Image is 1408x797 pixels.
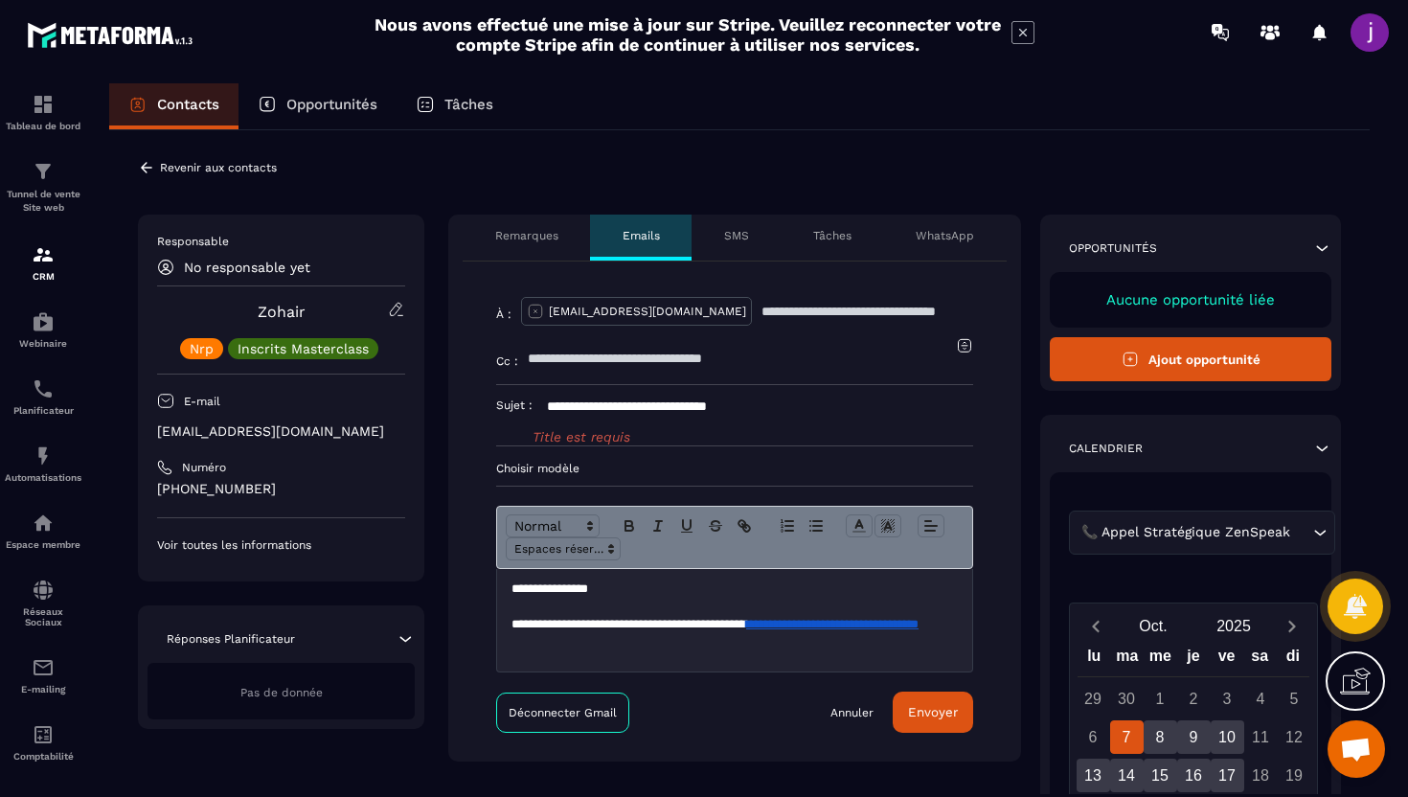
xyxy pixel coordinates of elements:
div: 10 [1211,720,1244,754]
img: email [32,656,55,679]
img: formation [32,160,55,183]
img: formation [32,93,55,116]
button: Next month [1274,613,1309,639]
div: 14 [1110,759,1144,792]
a: formationformationTableau de bord [5,79,81,146]
div: 4 [1244,682,1278,716]
div: 7 [1110,720,1144,754]
div: 11 [1244,720,1278,754]
span: Title est requis [533,429,630,444]
a: Zohair [258,303,306,321]
p: Opportunités [1069,240,1157,256]
p: No responsable yet [184,260,310,275]
a: Déconnecter Gmail [496,693,629,733]
div: ve [1210,643,1243,676]
div: 13 [1077,759,1110,792]
div: 16 [1177,759,1211,792]
div: 17 [1211,759,1244,792]
a: emailemailE-mailing [5,642,81,709]
p: WhatsApp [916,228,974,243]
p: Réponses Planificateur [167,631,295,647]
p: Tableau de bord [5,121,81,131]
a: automationsautomationsAutomatisations [5,430,81,497]
p: E-mail [184,394,220,409]
p: Numéro [182,460,226,475]
a: Annuler [830,705,874,720]
div: ma [1111,643,1145,676]
div: 2 [1177,682,1211,716]
a: Opportunités [238,83,397,129]
p: [EMAIL_ADDRESS][DOMAIN_NAME] [157,422,405,441]
div: 5 [1278,682,1311,716]
div: 1 [1144,682,1177,716]
p: Tunnel de vente Site web [5,188,81,215]
p: Webinaire [5,338,81,349]
div: 8 [1144,720,1177,754]
span: 📞 Appel Stratégique ZenSpeak [1077,522,1294,543]
p: Nrp [190,342,214,355]
div: 30 [1110,682,1144,716]
p: À : [496,307,511,322]
a: social-networksocial-networkRéseaux Sociaux [5,564,81,642]
p: [PHONE_NUMBER] [157,480,405,498]
button: Open years overlay [1193,609,1274,643]
div: 6 [1077,720,1110,754]
div: 12 [1278,720,1311,754]
a: accountantaccountantComptabilité [5,709,81,776]
p: Voir toutes les informations [157,537,405,553]
img: scheduler [32,377,55,400]
p: Revenir aux contacts [160,161,277,174]
img: automations [32,512,55,535]
span: Pas de donnée [240,686,323,699]
p: Tâches [444,96,493,113]
input: Search for option [1294,522,1308,543]
div: me [1144,643,1177,676]
div: Search for option [1069,511,1335,555]
p: Espace membre [5,539,81,550]
img: logo [27,17,199,53]
p: Responsable [157,234,405,249]
div: 15 [1144,759,1177,792]
p: Choisir modèle [496,461,973,476]
p: SMS [724,228,749,243]
div: 29 [1077,682,1110,716]
button: Previous month [1078,613,1113,639]
div: di [1276,643,1309,676]
div: 9 [1177,720,1211,754]
div: Ouvrir le chat [1328,720,1385,778]
img: accountant [32,723,55,746]
p: [EMAIL_ADDRESS][DOMAIN_NAME] [549,304,746,319]
p: Automatisations [5,472,81,483]
a: formationformationCRM [5,229,81,296]
p: Aucune opportunité liée [1069,291,1312,308]
a: automationsautomationsWebinaire [5,296,81,363]
button: Open months overlay [1113,609,1193,643]
div: sa [1243,643,1277,676]
p: Inscrits Masterclass [238,342,369,355]
img: automations [32,444,55,467]
img: formation [32,243,55,266]
img: automations [32,310,55,333]
p: Cc : [496,353,518,369]
div: 19 [1278,759,1311,792]
p: Réseaux Sociaux [5,606,81,627]
div: lu [1078,643,1111,676]
div: 18 [1244,759,1278,792]
div: 3 [1211,682,1244,716]
p: Remarques [495,228,558,243]
button: Envoyer [893,692,973,733]
div: je [1177,643,1211,676]
p: Planificateur [5,405,81,416]
p: Calendrier [1069,441,1143,456]
button: Ajout opportunité [1050,337,1331,381]
h2: Nous avons effectué une mise à jour sur Stripe. Veuillez reconnecter votre compte Stripe afin de ... [374,14,1002,55]
p: Sujet : [496,398,533,413]
p: Tâches [813,228,852,243]
a: automationsautomationsEspace membre [5,497,81,564]
a: Contacts [109,83,238,129]
p: Opportunités [286,96,377,113]
p: E-mailing [5,684,81,695]
p: Emails [623,228,660,243]
img: social-network [32,579,55,602]
a: Tâches [397,83,512,129]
